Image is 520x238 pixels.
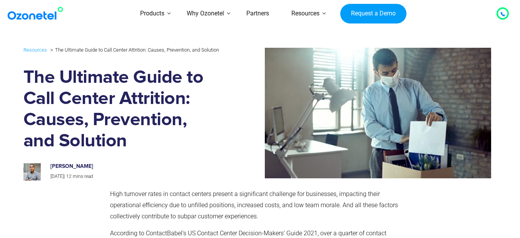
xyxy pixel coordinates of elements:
[66,174,72,179] span: 12
[23,45,47,54] a: Resources
[23,67,221,152] h1: The Ultimate Guide to Call Center Attrition: Causes, Prevention, and Solution
[50,174,64,179] span: [DATE]
[50,163,213,170] h6: [PERSON_NAME]
[340,4,406,24] a: Request a Demo
[23,163,41,181] img: prashanth-kancherla_avatar-200x200.jpeg
[110,189,407,222] p: High turnover rates in contact centers present a significant challenge for businesses, impacting ...
[73,174,93,179] span: mins read
[48,45,219,55] li: The Ultimate Guide to Call Center Attrition: Causes, Prevention, and Solution
[50,173,213,181] p: |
